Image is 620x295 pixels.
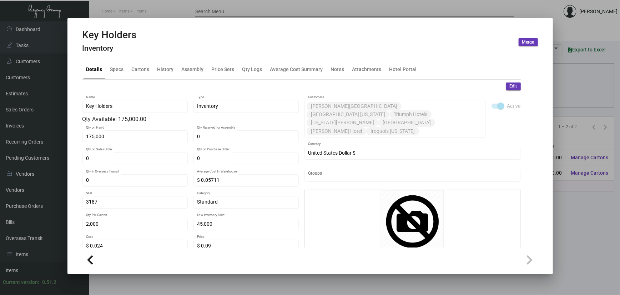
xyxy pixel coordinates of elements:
[506,82,521,90] button: Edit
[307,110,389,119] mat-chip: [GEOGRAPHIC_DATA] [US_STATE]
[157,66,174,73] div: History
[510,83,517,89] span: Edit
[366,127,419,135] mat-chip: Iroquois [US_STATE]
[82,115,299,124] div: Qty Available: 175,000.00
[212,66,235,73] div: Price Sets
[378,119,435,127] mat-chip: [GEOGRAPHIC_DATA]
[307,127,366,135] mat-chip: [PERSON_NAME] Hotel
[507,102,521,110] span: Active
[389,66,417,73] div: Hotel Portal
[42,279,56,286] div: 0.51.2
[242,66,262,73] div: Qty Logs
[86,66,102,73] div: Details
[82,29,137,41] h2: Key Holders
[182,66,204,73] div: Assembly
[110,66,124,73] div: Specs
[308,172,517,178] input: Add new..
[331,66,344,73] div: Notes
[389,110,432,119] mat-chip: Triumph Hotels
[307,119,378,127] mat-chip: [US_STATE][PERSON_NAME]
[307,102,402,110] mat-chip: [PERSON_NAME][GEOGRAPHIC_DATA]
[522,39,534,45] span: Merge
[519,38,538,46] button: Merge
[3,279,39,286] div: Current version:
[352,66,382,73] div: Attachments
[420,128,482,134] input: Add new..
[132,66,150,73] div: Cartons
[82,44,137,53] h4: Inventory
[270,66,323,73] div: Average Cost Summary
